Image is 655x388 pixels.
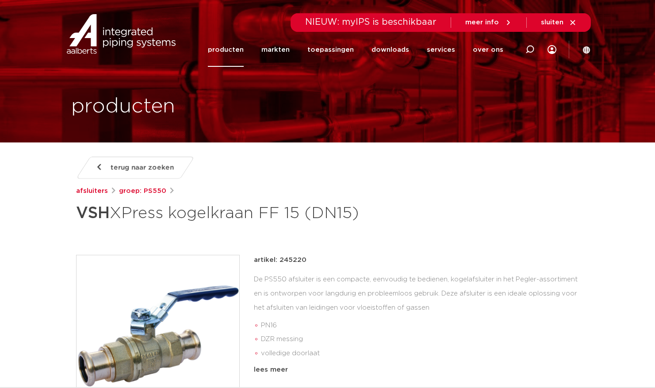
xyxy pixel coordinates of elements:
span: terug naar zoeken [111,161,174,175]
span: NIEUW: myIPS is beschikbaar [305,18,437,27]
a: meer info [465,19,512,27]
a: toepassingen [307,33,354,67]
span: sluiten [541,19,563,26]
a: terug naar zoeken [76,157,194,179]
a: sluiten [541,19,577,27]
a: groep: PS550 [119,186,166,196]
strong: VSH [76,205,110,221]
a: afsluiters [76,186,108,196]
li: volledige doorlaat [261,346,579,361]
li: PN16 [261,319,579,333]
a: services [427,33,455,67]
h1: producten [71,92,175,121]
h1: XPress kogelkraan FF 15 (DN15) [76,200,408,227]
div: lees meer [254,365,579,375]
a: over ons [473,33,503,67]
a: markten [261,33,290,67]
a: producten [208,33,244,67]
div: De PS550 afsluiter is een compacte, eenvoudig te bedienen, kogelafsluiter in het Pegler-assortime... [254,273,579,361]
li: blow-out en vandalisme bestendige constructie [261,361,579,375]
a: downloads [372,33,409,67]
span: meer info [465,19,499,26]
p: artikel: 245220 [254,255,306,265]
nav: Menu [208,33,503,67]
li: DZR messing [261,332,579,346]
